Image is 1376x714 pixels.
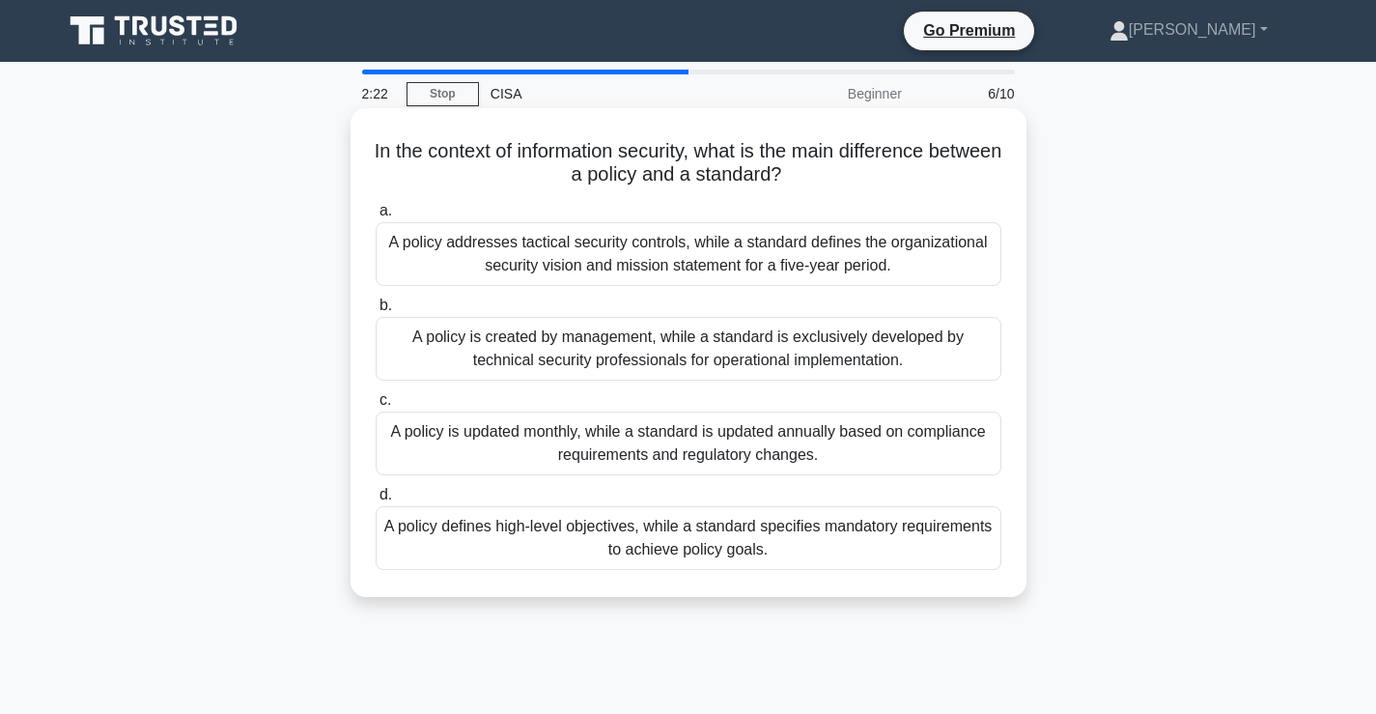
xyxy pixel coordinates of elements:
[376,317,1001,381] div: A policy is created by management, while a standard is exclusively developed by technical securit...
[912,18,1026,43] a: Go Premium
[379,391,391,408] span: c.
[379,202,392,218] span: a.
[913,74,1026,113] div: 6/10
[351,74,407,113] div: 2:22
[374,139,1003,187] h5: In the context of information security, what is the main difference between a policy and a standard?
[1063,11,1314,49] a: [PERSON_NAME]
[376,412,1001,475] div: A policy is updated monthly, while a standard is updated annually based on compliance requirement...
[379,297,392,313] span: b.
[376,222,1001,286] div: A policy addresses tactical security controls, while a standard defines the organizational securi...
[744,74,913,113] div: Beginner
[379,486,392,502] span: d.
[407,82,479,106] a: Stop
[376,506,1001,570] div: A policy defines high-level objectives, while a standard specifies mandatory requirements to achi...
[479,74,744,113] div: CISA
